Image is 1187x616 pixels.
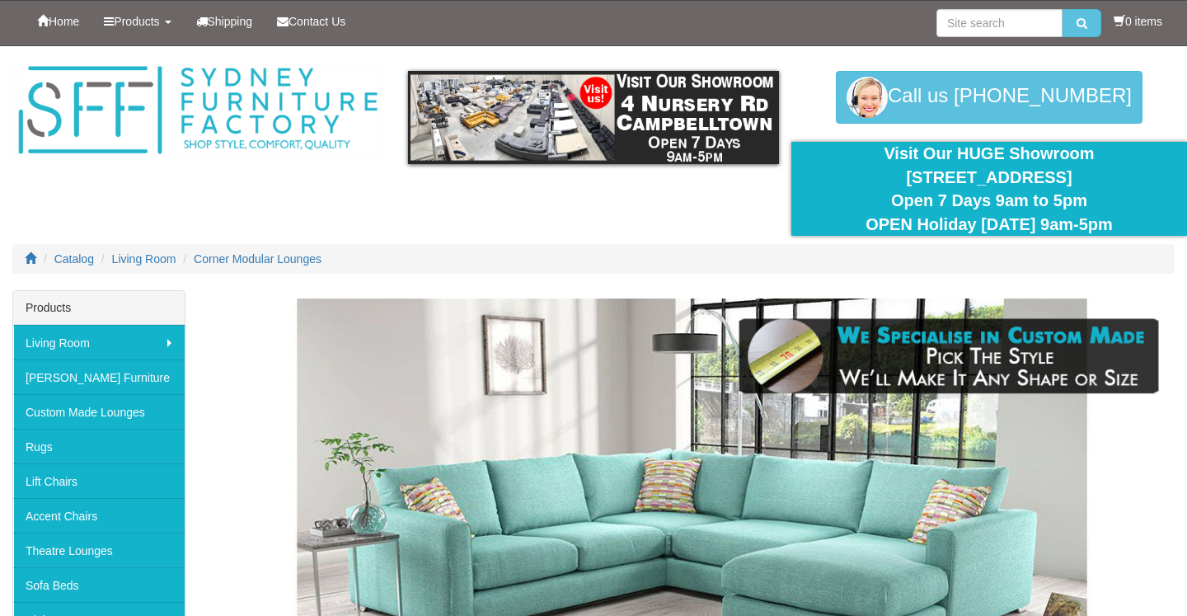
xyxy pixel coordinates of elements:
[112,252,176,266] a: Living Room
[114,15,159,28] span: Products
[13,498,185,533] a: Accent Chairs
[936,9,1063,37] input: Site search
[208,15,253,28] span: Shipping
[289,15,345,28] span: Contact Us
[1114,13,1162,30] li: 0 items
[265,1,358,42] a: Contact Us
[13,533,185,567] a: Theatre Lounges
[13,567,185,602] a: Sofa Beds
[49,15,79,28] span: Home
[13,360,185,394] a: [PERSON_NAME] Furniture
[13,429,185,463] a: Rugs
[194,252,321,266] a: Corner Modular Lounges
[13,291,185,325] div: Products
[408,71,779,164] img: showroom.gif
[184,1,265,42] a: Shipping
[91,1,183,42] a: Products
[13,463,185,498] a: Lift Chairs
[54,252,94,266] a: Catalog
[804,142,1175,236] div: Visit Our HUGE Showroom [STREET_ADDRESS] Open 7 Days 9am to 5pm OPEN Holiday [DATE] 9am-5pm
[12,63,383,158] img: Sydney Furniture Factory
[25,1,91,42] a: Home
[13,325,185,360] a: Living Room
[13,394,185,429] a: Custom Made Lounges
